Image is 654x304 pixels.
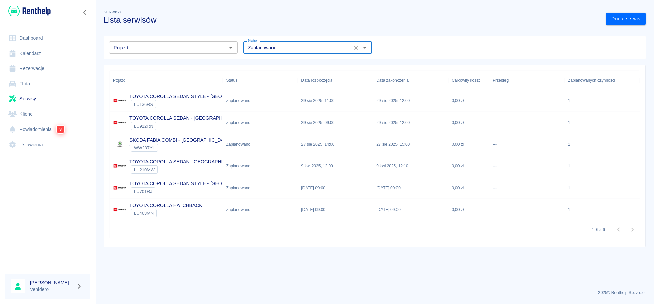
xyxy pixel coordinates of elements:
[226,185,250,191] div: Zaplanowano
[448,155,489,177] div: 0,00 zł
[568,185,570,191] div: 1
[373,71,448,90] div: Data zakończenia
[606,13,646,25] a: Dodaj serwis
[489,177,564,199] div: ---
[301,119,334,126] p: 29 sie 2025, 09:00
[489,133,564,155] div: ---
[129,115,243,122] p: TOYOTA COROLLA SEDAN - [GEOGRAPHIC_DATA]
[360,43,370,52] button: Otwórz
[489,199,564,221] div: ---
[489,112,564,133] div: ---
[131,102,156,107] span: LU136RS
[113,181,127,195] img: Image
[489,71,564,90] div: Przebieg
[113,203,127,217] img: Image
[104,10,122,14] span: Serwisy
[226,141,250,147] div: Zaplanowano
[301,163,333,169] p: 9 kwi 2025, 12:00
[113,159,127,173] img: Image
[129,100,260,108] div: `
[226,98,250,104] div: Zaplanowano
[448,112,489,133] div: 0,00 zł
[110,71,222,90] div: Pojazd
[564,71,640,90] div: Zaplanowanych czynności
[448,133,489,155] div: 0,00 zł
[5,91,90,107] a: Serwisy
[5,137,90,153] a: Ustawienia
[301,207,325,213] p: [DATE] 09:00
[131,189,155,194] span: LU701RJ
[376,119,410,126] p: 29 sie 2025, 12:00
[448,71,489,90] div: Całkowity koszt
[489,155,564,177] div: ---
[301,141,334,147] p: 27 sie 2025, 14:00
[301,71,332,90] div: Data rozpoczęcia
[489,90,564,112] div: ---
[376,185,401,191] p: [DATE] 09:00
[568,207,570,213] div: 1
[131,124,156,129] span: LU912RN
[5,107,90,122] a: Klienci
[222,71,298,90] div: Status
[129,144,231,152] div: `
[226,71,237,90] div: Status
[129,137,231,144] p: SKODA FABIA COMBI - [GEOGRAPHIC_DATA]
[129,209,202,217] div: `
[131,211,156,216] span: LU463MN
[5,5,51,17] a: Renthelp logo
[104,15,601,25] h3: Lista serwisów
[131,145,158,150] span: WW287YL
[8,5,51,17] img: Renthelp logo
[5,31,90,46] a: Dashboard
[226,119,250,126] div: Zaplanowano
[129,165,242,174] div: `
[5,122,90,137] a: Powiadomienia3
[5,61,90,76] a: Rezerwacje
[301,185,325,191] p: [DATE] 09:00
[30,286,74,293] p: Venidero
[568,71,615,90] div: Zaplanowanych czynności
[129,187,260,195] div: `
[57,126,64,133] span: 3
[568,119,570,126] div: 1
[351,43,361,52] button: Wyczyść
[129,180,260,187] p: TOYOTA COROLLA SEDAN STYLE - [GEOGRAPHIC_DATA]
[131,167,157,172] span: LU210MW
[568,98,570,104] div: 1
[376,141,410,147] p: 27 sie 2025, 15:00
[568,141,570,147] div: 1
[493,71,509,90] div: Przebieg
[226,207,250,213] div: Zaplanowano
[113,138,127,151] img: Image
[376,98,410,104] p: 29 sie 2025, 12:00
[104,290,646,296] p: 2025 © Renthelp Sp. z o.o.
[5,46,90,61] a: Kalendarz
[448,90,489,112] div: 0,00 zł
[592,227,605,233] p: 1–6 z 6
[226,43,235,52] button: Otwórz
[5,76,90,92] a: Flota
[129,202,202,209] p: TOYOTA COROLLA HATCHBACK
[129,158,242,165] p: TOYOTA COROLLA SEDAN- [GEOGRAPHIC_DATA]
[568,163,570,169] div: 1
[129,122,243,130] div: `
[376,207,401,213] p: [DATE] 09:00
[80,8,90,17] button: Zwiń nawigację
[301,98,334,104] p: 29 sie 2025, 11:00
[113,71,125,90] div: Pojazd
[298,71,373,90] div: Data rozpoczęcia
[113,116,127,129] img: Image
[248,38,258,43] label: Status
[448,177,489,199] div: 0,00 zł
[376,163,408,169] p: 9 kwi 2025, 12:10
[30,279,74,286] h6: [PERSON_NAME]
[452,71,480,90] div: Całkowity koszt
[376,71,409,90] div: Data zakończenia
[129,93,260,100] p: TOYOTA COROLLA SEDAN STYLE - [GEOGRAPHIC_DATA]
[226,163,250,169] div: Zaplanowano
[113,94,127,108] img: Image
[448,199,489,221] div: 0,00 zł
